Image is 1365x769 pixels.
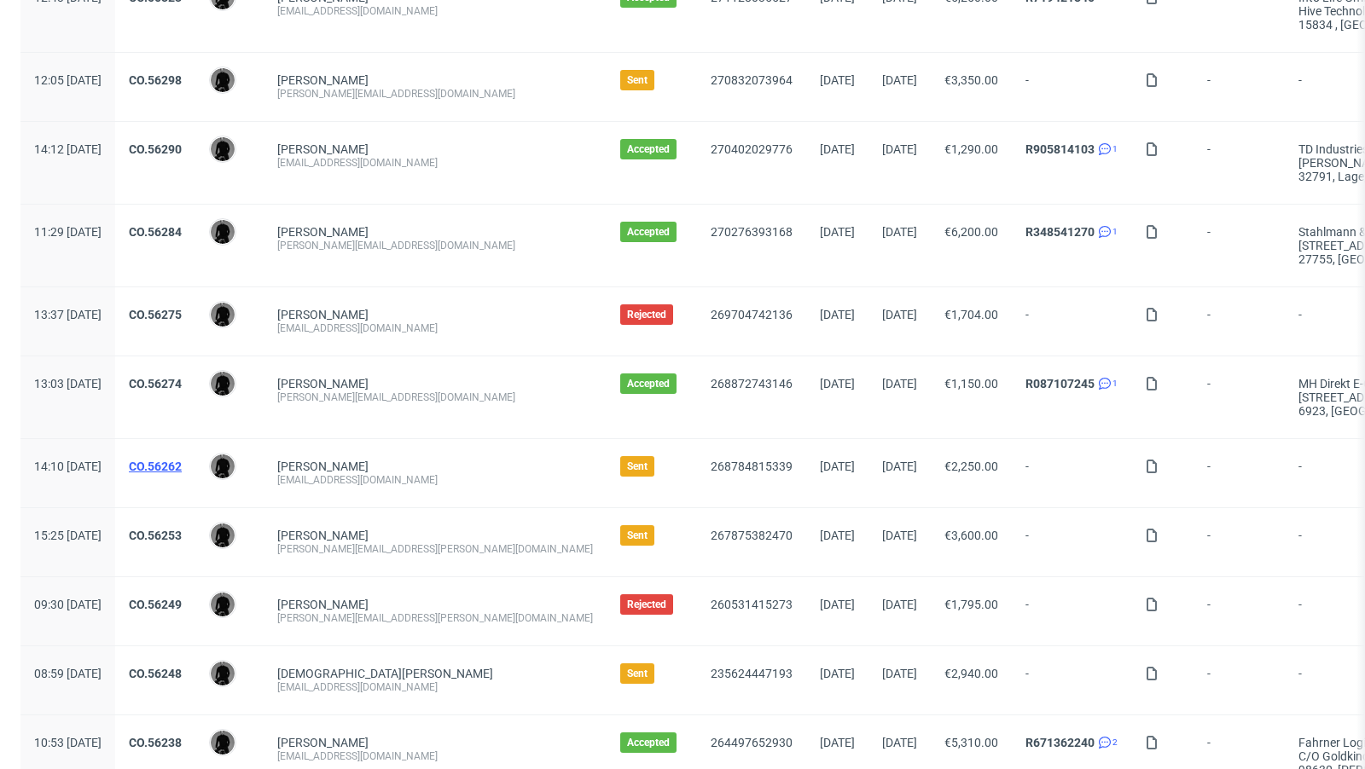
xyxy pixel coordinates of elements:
span: [DATE] [820,460,855,473]
span: 13:03 [DATE] [34,377,102,390]
span: Sent [627,460,648,473]
a: [PERSON_NAME] [277,225,369,239]
span: €1,704.00 [944,308,998,321]
span: - [1025,667,1118,694]
img: Dawid Urbanowicz [211,220,235,244]
span: 12:05 [DATE] [34,73,102,87]
span: [DATE] [820,308,855,321]
a: CO.56275 [129,308,182,321]
span: - [1025,529,1118,556]
span: Accepted [627,225,670,239]
span: 09:30 [DATE] [34,598,102,611]
div: [EMAIL_ADDRESS][DOMAIN_NAME] [277,680,593,694]
a: 1 [1095,377,1118,390]
span: - [1207,225,1271,266]
a: R348541270 [1025,225,1095,239]
a: 268784815339 [711,460,793,473]
span: 2 [1112,736,1118,749]
div: [PERSON_NAME][EMAIL_ADDRESS][DOMAIN_NAME] [277,239,593,252]
span: [DATE] [820,225,855,239]
span: [DATE] [820,142,855,156]
a: 267875382470 [711,529,793,542]
span: - [1207,529,1271,556]
span: 15:25 [DATE] [34,529,102,542]
span: Sent [627,73,648,87]
span: [DATE] [882,377,917,390]
span: 10:53 [DATE] [34,736,102,749]
div: [EMAIL_ADDRESS][DOMAIN_NAME] [277,749,593,763]
a: [PERSON_NAME] [277,529,369,542]
span: [DATE] [882,142,917,156]
a: R671362240 [1025,736,1095,749]
a: 270402029776 [711,142,793,156]
span: Rejected [627,308,666,321]
span: [DATE] [882,308,917,321]
a: [PERSON_NAME] [277,736,369,749]
span: €3,600.00 [944,529,998,542]
a: [PERSON_NAME] [277,73,369,87]
span: 1 [1112,377,1118,390]
a: R905814103 [1025,142,1095,156]
span: 1 [1112,142,1118,156]
span: 1 [1112,225,1118,239]
span: [DATE] [820,529,855,542]
img: Dawid Urbanowicz [211,68,235,92]
span: 14:10 [DATE] [34,460,102,473]
a: 235624447193 [711,667,793,680]
span: €1,795.00 [944,598,998,611]
span: - [1207,667,1271,694]
a: CO.56249 [129,598,182,611]
span: Accepted [627,736,670,749]
a: 1 [1095,142,1118,156]
img: Dawid Urbanowicz [211,454,235,478]
span: Sent [627,529,648,542]
span: - [1207,308,1271,335]
a: 264497652930 [711,736,793,749]
div: [EMAIL_ADDRESS][DOMAIN_NAME] [277,473,593,487]
div: [EMAIL_ADDRESS][DOMAIN_NAME] [277,321,593,335]
a: CO.56253 [129,529,182,542]
span: €1,290.00 [944,142,998,156]
a: [PERSON_NAME] [277,460,369,473]
span: [DATE] [820,736,855,749]
img: Dawid Urbanowicz [211,372,235,396]
span: €2,940.00 [944,667,998,680]
a: CO.56290 [129,142,182,156]
span: €6,200.00 [944,225,998,239]
span: [DATE] [820,377,855,390]
a: 270276393168 [711,225,793,239]
a: [DEMOGRAPHIC_DATA][PERSON_NAME] [277,667,493,680]
img: Dawid Urbanowicz [211,731,235,755]
a: CO.56298 [129,73,182,87]
a: [PERSON_NAME] [277,598,369,611]
img: Dawid Urbanowicz [211,523,235,547]
div: [PERSON_NAME][EMAIL_ADDRESS][DOMAIN_NAME] [277,390,593,404]
a: [PERSON_NAME] [277,377,369,390]
div: [PERSON_NAME][EMAIL_ADDRESS][DOMAIN_NAME] [277,87,593,101]
a: CO.56248 [129,667,182,680]
a: 1 [1095,225,1118,239]
a: [PERSON_NAME] [277,308,369,321]
span: 08:59 [DATE] [34,667,102,680]
span: Sent [627,667,648,680]
span: 14:12 [DATE] [34,142,102,156]
span: - [1207,460,1271,487]
span: €2,250.00 [944,460,998,473]
span: [DATE] [882,667,917,680]
span: [DATE] [882,598,917,611]
span: Rejected [627,598,666,611]
a: CO.56262 [129,460,182,473]
span: Accepted [627,377,670,390]
img: Dawid Urbanowicz [211,137,235,161]
span: [DATE] [882,736,917,749]
div: [EMAIL_ADDRESS][DOMAIN_NAME] [277,156,593,170]
a: 270832073964 [711,73,793,87]
div: [PERSON_NAME][EMAIL_ADDRESS][PERSON_NAME][DOMAIN_NAME] [277,542,593,556]
span: [DATE] [820,598,855,611]
span: - [1025,308,1118,335]
a: 269704742136 [711,308,793,321]
span: 13:37 [DATE] [34,308,102,321]
a: [PERSON_NAME] [277,142,369,156]
span: [DATE] [882,73,917,87]
span: Accepted [627,142,670,156]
